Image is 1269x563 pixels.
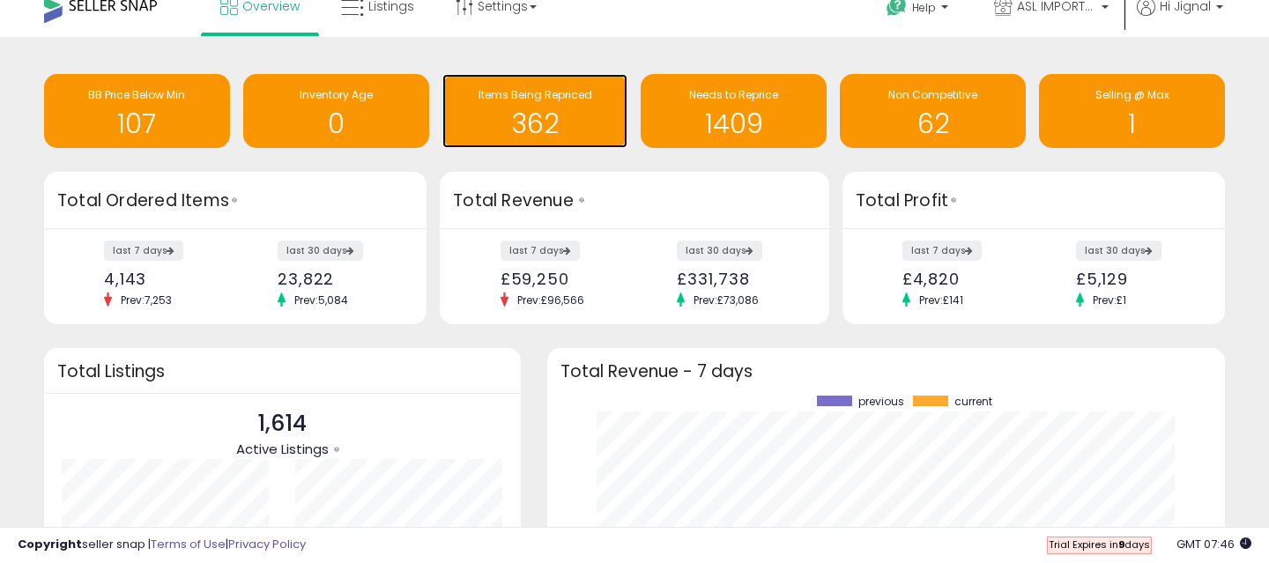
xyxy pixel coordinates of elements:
[451,109,620,138] h1: 362
[1076,241,1161,261] label: last 30 days
[1176,536,1251,552] span: 2025-08-17 07:46 GMT
[228,536,306,552] a: Privacy Policy
[1076,270,1194,288] div: £5,129
[236,440,329,458] span: Active Listings
[104,241,183,261] label: last 7 days
[18,537,306,553] div: seller snap | |
[902,241,982,261] label: last 7 days
[1084,293,1135,307] span: Prev: £1
[44,74,230,148] a: BB Price Below Min 107
[954,396,992,408] span: current
[641,74,827,148] a: Needs to Reprice 1409
[677,241,762,261] label: last 30 days
[501,241,580,261] label: last 7 days
[902,270,1020,288] div: £4,820
[849,109,1017,138] h1: 62
[1095,87,1169,102] span: Selling @ Max
[57,365,508,378] h3: Total Listings
[88,87,185,102] span: BB Price Below Min
[151,536,226,552] a: Terms of Use
[236,407,329,441] p: 1,614
[1048,109,1216,138] h1: 1
[278,270,396,288] div: 23,822
[856,189,1212,213] h3: Total Profit
[946,192,961,208] div: Tooltip anchor
[649,109,818,138] h1: 1409
[888,87,977,102] span: Non Competitive
[57,189,413,213] h3: Total Ordered Items
[104,270,222,288] div: 4,143
[1049,537,1150,552] span: Trial Expires in days
[685,293,768,307] span: Prev: £73,086
[226,192,242,208] div: Tooltip anchor
[508,293,593,307] span: Prev: £96,566
[1039,74,1225,148] a: Selling @ Max 1
[840,74,1026,148] a: Non Competitive 62
[53,109,221,138] h1: 107
[278,241,363,261] label: last 30 days
[453,189,816,213] h3: Total Revenue
[910,293,972,307] span: Prev: £141
[252,109,420,138] h1: 0
[1118,537,1124,552] b: 9
[689,87,778,102] span: Needs to Reprice
[286,293,357,307] span: Prev: 5,084
[243,74,429,148] a: Inventory Age 0
[560,365,1212,378] h3: Total Revenue - 7 days
[329,441,345,457] div: Tooltip anchor
[858,396,904,408] span: previous
[501,270,621,288] div: £59,250
[574,192,590,208] div: Tooltip anchor
[677,270,798,288] div: £331,738
[300,87,373,102] span: Inventory Age
[112,293,181,307] span: Prev: 7,253
[18,536,82,552] strong: Copyright
[479,87,592,102] span: Items Being Repriced
[442,74,628,148] a: Items Being Repriced 362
